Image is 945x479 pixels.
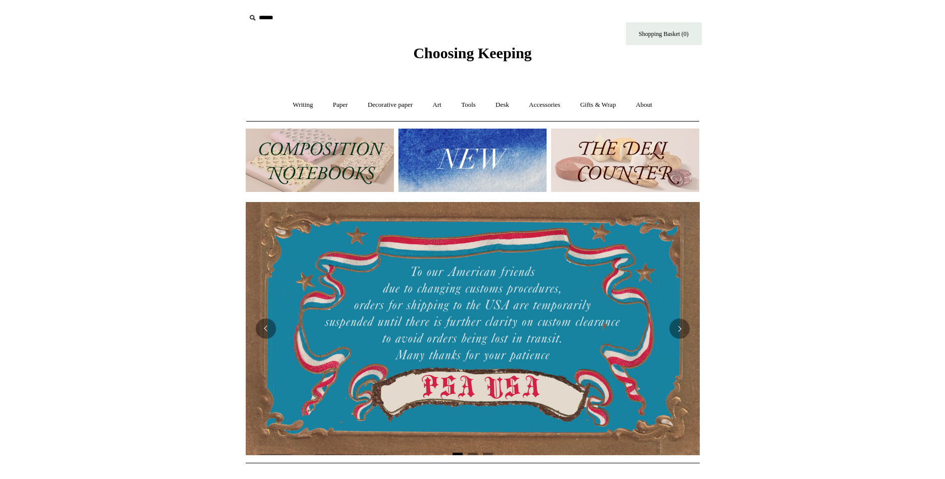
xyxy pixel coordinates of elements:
a: About [626,92,661,118]
img: 202302 Composition ledgers.jpg__PID:69722ee6-fa44-49dd-a067-31375e5d54ec [246,129,394,192]
button: Page 1 [453,453,463,455]
button: Page 3 [483,453,493,455]
button: Previous [256,318,276,339]
a: Gifts & Wrap [571,92,625,118]
button: Next [669,318,690,339]
a: Writing [284,92,322,118]
a: Tools [452,92,485,118]
a: Art [424,92,451,118]
button: Page 2 [468,453,478,455]
a: Shopping Basket (0) [626,22,702,45]
img: The Deli Counter [551,129,699,192]
a: Paper [324,92,357,118]
a: Decorative paper [358,92,422,118]
a: Accessories [520,92,569,118]
a: Desk [486,92,518,118]
a: Choosing Keeping [413,53,531,60]
span: Choosing Keeping [413,45,531,61]
img: New.jpg__PID:f73bdf93-380a-4a35-bcfe-7823039498e1 [398,129,547,192]
img: USA PSA .jpg__PID:33428022-6587-48b7-8b57-d7eefc91f15a [246,202,700,455]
